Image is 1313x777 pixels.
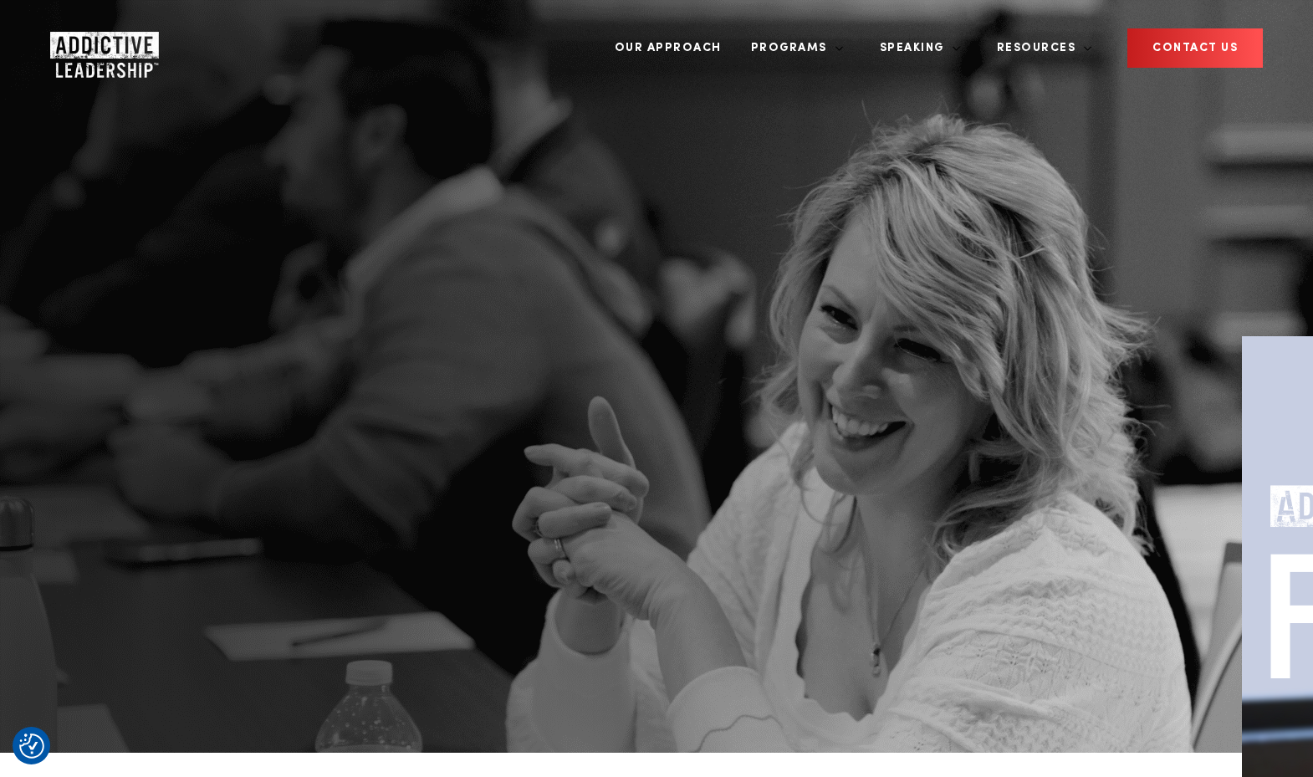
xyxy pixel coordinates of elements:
[19,734,44,759] img: Revisit consent button
[984,17,1093,79] a: Resources
[867,17,961,79] a: Speaking
[19,734,44,759] button: Consent Preferences
[50,32,151,65] a: Home
[602,17,734,79] a: Our Approach
[1127,28,1263,68] a: CONTACT US
[738,17,844,79] a: Programs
